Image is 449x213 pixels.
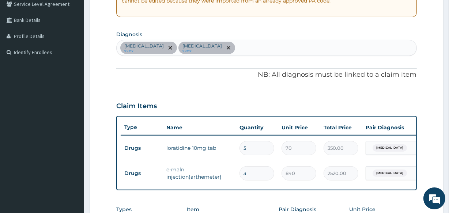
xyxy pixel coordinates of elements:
[362,120,442,135] th: Pair Diagnosis
[187,206,199,213] label: Item
[120,4,137,21] div: Minimize live chat window
[349,206,376,213] label: Unit Price
[116,206,132,213] label: Types
[163,162,236,184] td: e-maln injection(arthemeter)
[121,121,163,134] th: Type
[116,102,157,110] h3: Claim Items
[121,141,163,155] td: Drugs
[373,170,407,177] span: [MEDICAL_DATA]
[182,49,222,53] small: query
[373,144,407,152] span: [MEDICAL_DATA]
[4,138,139,164] textarea: Type your message and hit 'Enter'
[14,37,30,55] img: d_794563401_company_1708531726252_794563401
[42,61,101,135] span: We're online!
[279,206,316,213] label: Pair Diagnosis
[116,31,142,38] label: Diagnosis
[278,120,320,135] th: Unit Price
[163,141,236,155] td: loratidine 10mg tab
[163,120,236,135] th: Name
[320,120,362,135] th: Total Price
[38,41,123,50] div: Chat with us now
[116,70,416,80] p: NB: All diagnosis must be linked to a claim item
[124,49,164,53] small: query
[167,45,174,51] span: remove selection option
[225,45,232,51] span: remove selection option
[121,167,163,180] td: Drugs
[182,43,222,49] p: [MEDICAL_DATA]
[236,120,278,135] th: Quantity
[124,43,164,49] p: [MEDICAL_DATA]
